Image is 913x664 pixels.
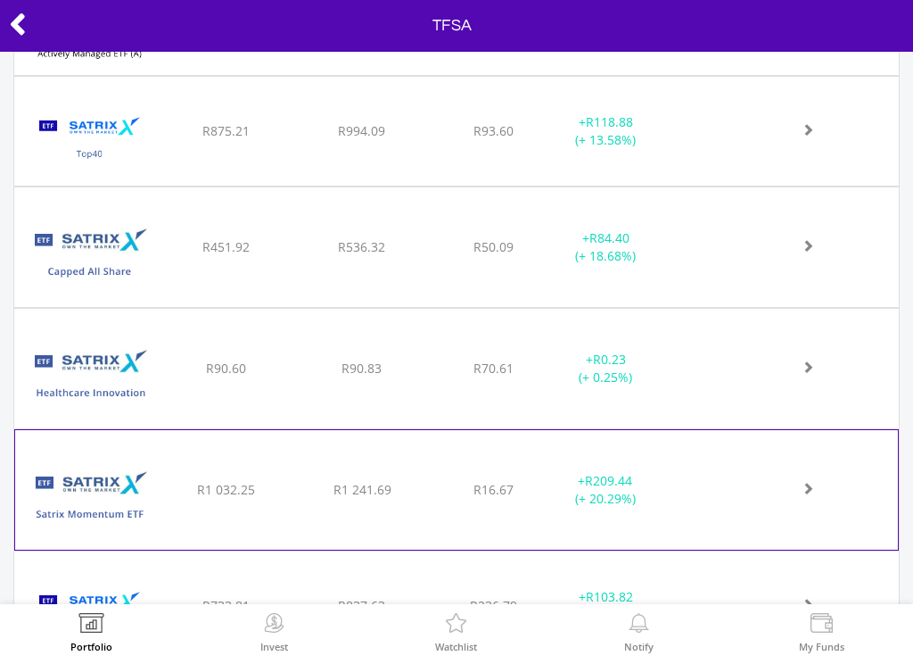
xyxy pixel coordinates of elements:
[624,642,654,652] label: Notify
[202,238,250,255] span: R451.92
[546,472,665,508] div: + (+ 20.29%)
[473,481,514,498] span: R16.67
[799,613,844,652] a: My Funds
[473,122,514,139] span: R93.60
[23,210,156,303] img: TFSA.STXCAP.png
[473,360,514,377] span: R70.61
[435,642,477,652] label: Watchlist
[586,588,633,605] span: R103.82
[625,613,653,638] img: View Notifications
[338,238,385,255] span: R536.32
[260,642,288,652] label: Invest
[546,229,665,265] div: + (+ 18.68%)
[202,122,250,139] span: R875.21
[585,472,632,489] span: R209.44
[546,351,665,386] div: + (+ 0.25%)
[470,597,517,614] span: R236.79
[260,613,288,638] img: Invest Now
[546,113,665,149] div: + (+ 13.58%)
[586,113,633,130] span: R118.88
[338,597,385,614] span: R837.63
[23,574,156,656] img: TFSA.STXNDQ.png
[341,360,382,377] span: R90.83
[24,452,156,545] img: TFSA.STXMMT.png
[799,642,844,652] label: My Funds
[23,99,156,181] img: TFSA.STX40.png
[70,642,112,652] label: Portfolio
[23,331,156,424] img: TFSA.STXHLT.png
[808,613,835,638] img: View Funds
[260,613,288,652] a: Invest
[546,588,665,624] div: + (+ 14.15%)
[78,613,105,638] img: View Portfolio
[197,481,255,498] span: R1 032.25
[70,613,112,652] a: Portfolio
[206,360,246,377] span: R90.60
[624,613,654,652] a: Notify
[589,229,629,246] span: R84.40
[442,613,470,638] img: Watchlist
[593,351,626,368] span: R0.23
[435,613,477,652] a: Watchlist
[338,122,385,139] span: R994.09
[333,481,391,498] span: R1 241.69
[473,238,514,255] span: R50.09
[202,597,250,614] span: R733.81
